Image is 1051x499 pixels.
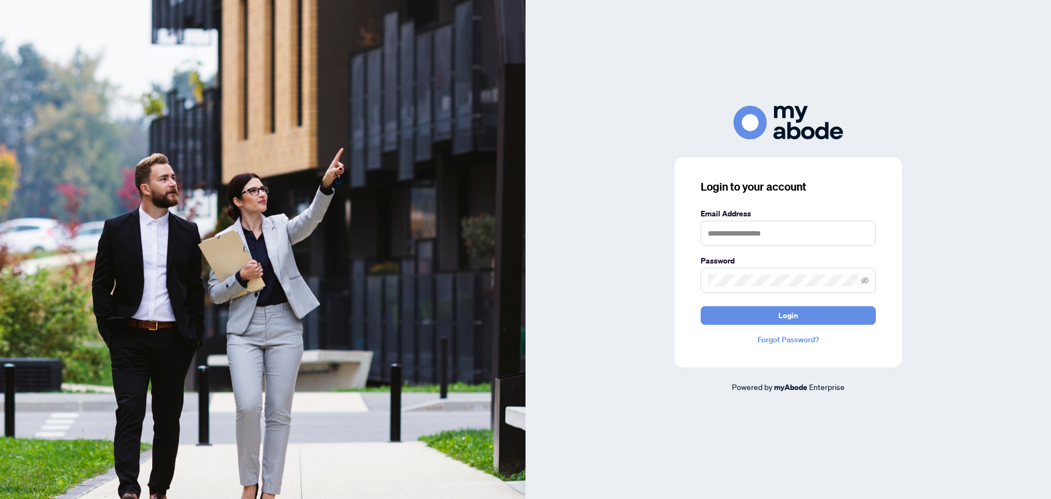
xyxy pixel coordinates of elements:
[701,334,876,346] a: Forgot Password?
[701,208,876,220] label: Email Address
[778,307,798,324] span: Login
[774,381,807,393] a: myAbode
[701,179,876,194] h3: Login to your account
[701,306,876,325] button: Login
[701,255,876,267] label: Password
[734,106,843,139] img: ma-logo
[861,277,869,284] span: eye-invisible
[809,382,845,392] span: Enterprise
[732,382,772,392] span: Powered by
